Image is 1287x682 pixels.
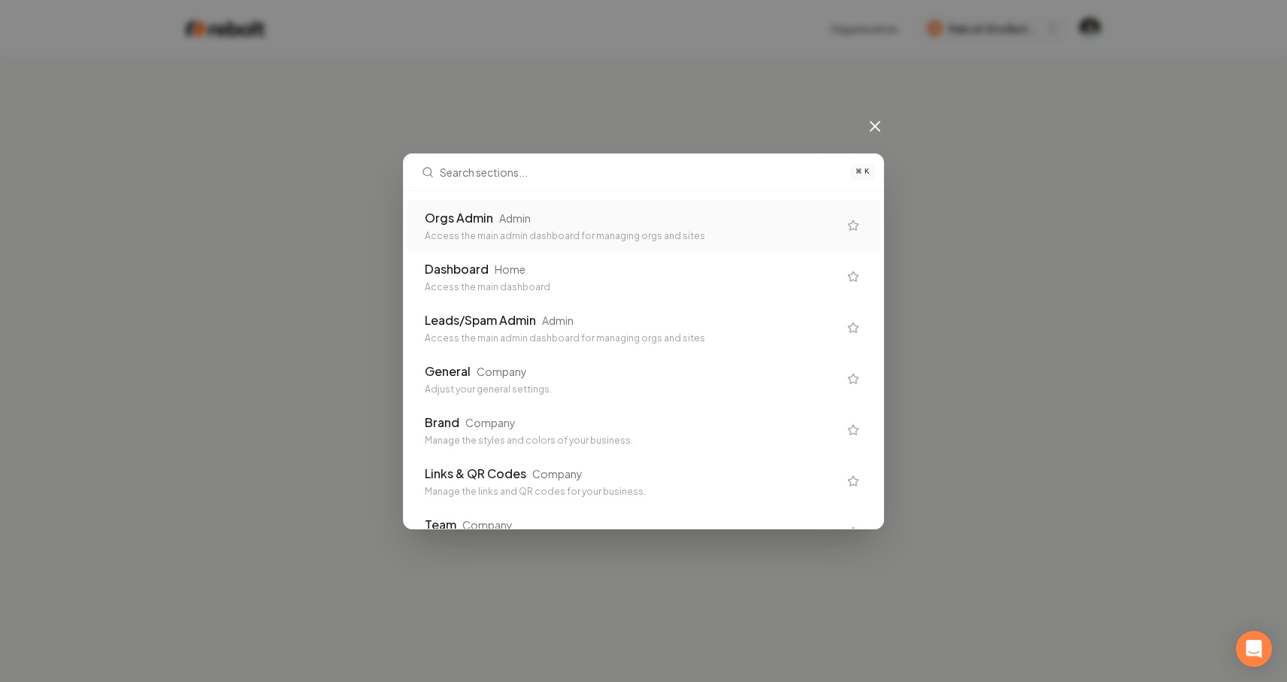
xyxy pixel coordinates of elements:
div: Links & QR Codes [425,465,526,483]
div: Access the main admin dashboard for managing orgs and sites [425,332,838,344]
div: Manage the links and QR codes for your business. [425,486,838,498]
div: Manage the styles and colors of your business. [425,435,838,447]
div: Adjust your general settings. [425,383,838,396]
input: Search sections... [440,154,842,190]
div: Home [495,262,525,277]
div: Team [425,516,456,534]
div: Open Intercom Messenger [1236,631,1272,667]
div: Company [532,466,583,481]
div: General [425,362,471,380]
div: Admin [499,211,531,226]
div: Dashboard [425,260,489,278]
div: Access the main dashboard [425,281,838,293]
div: Leads/Spam Admin [425,311,536,329]
div: Brand [425,414,459,432]
div: Access the main admin dashboard for managing orgs and sites [425,230,838,242]
div: Suggestions [404,191,883,529]
div: Orgs Admin [425,209,493,227]
div: Company [465,415,516,430]
div: Company [462,517,513,532]
div: Admin [542,313,574,328]
div: Company [477,364,527,379]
